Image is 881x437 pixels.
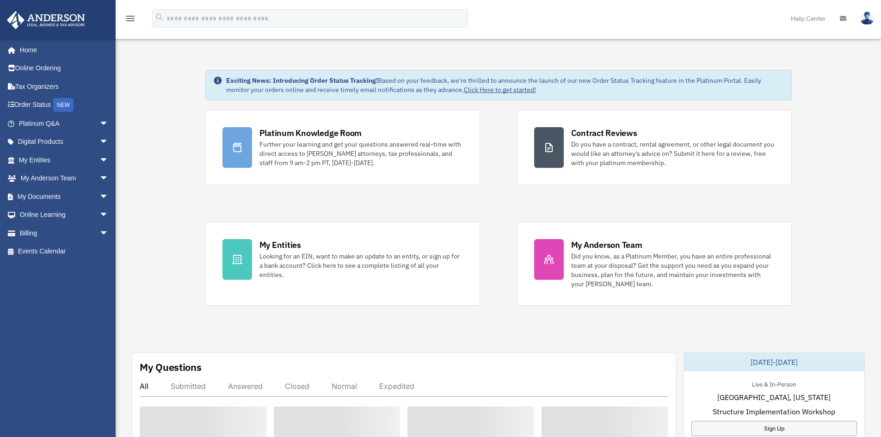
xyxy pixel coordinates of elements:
[6,77,123,96] a: Tax Organizers
[205,222,480,306] a: My Entities Looking for an EIN, want to make an update to an entity, or sign up for a bank accoun...
[517,222,792,306] a: My Anderson Team Did you know, as a Platinum Member, you have an entire professional team at your...
[713,406,835,417] span: Structure Implementation Workshop
[205,110,480,185] a: Platinum Knowledge Room Further your learning and get your questions answered real-time with dire...
[571,239,642,251] div: My Anderson Team
[228,382,263,391] div: Answered
[285,382,309,391] div: Closed
[99,169,118,188] span: arrow_drop_down
[226,76,784,94] div: Based on your feedback, we're thrilled to announce the launch of our new Order Status Tracking fe...
[6,242,123,261] a: Events Calendar
[6,151,123,169] a: My Entitiesarrow_drop_down
[6,133,123,151] a: Digital Productsarrow_drop_down
[6,41,118,59] a: Home
[6,224,123,242] a: Billingarrow_drop_down
[259,239,301,251] div: My Entities
[140,382,148,391] div: All
[691,421,857,436] a: Sign Up
[6,114,123,133] a: Platinum Q&Aarrow_drop_down
[745,379,803,388] div: Live & In-Person
[259,252,463,279] div: Looking for an EIN, want to make an update to an entity, or sign up for a bank account? Click her...
[332,382,357,391] div: Normal
[684,353,864,371] div: [DATE]-[DATE]
[571,252,775,289] div: Did you know, as a Platinum Member, you have an entire professional team at your disposal? Get th...
[140,360,202,374] div: My Questions
[99,206,118,225] span: arrow_drop_down
[6,206,123,224] a: Online Learningarrow_drop_down
[99,133,118,152] span: arrow_drop_down
[171,382,206,391] div: Submitted
[226,76,378,85] strong: Exciting News: Introducing Order Status Tracking!
[6,59,123,78] a: Online Ordering
[6,169,123,188] a: My Anderson Teamarrow_drop_down
[571,127,637,139] div: Contract Reviews
[99,224,118,243] span: arrow_drop_down
[860,12,874,25] img: User Pic
[125,13,136,24] i: menu
[125,16,136,24] a: menu
[6,187,123,206] a: My Documentsarrow_drop_down
[379,382,414,391] div: Expedited
[99,187,118,206] span: arrow_drop_down
[259,140,463,167] div: Further your learning and get your questions answered real-time with direct access to [PERSON_NAM...
[571,140,775,167] div: Do you have a contract, rental agreement, or other legal document you would like an attorney's ad...
[99,151,118,170] span: arrow_drop_down
[464,86,536,94] a: Click Here to get started!
[154,12,165,23] i: search
[517,110,792,185] a: Contract Reviews Do you have a contract, rental agreement, or other legal document you would like...
[717,392,831,403] span: [GEOGRAPHIC_DATA], [US_STATE]
[259,127,362,139] div: Platinum Knowledge Room
[99,114,118,133] span: arrow_drop_down
[4,11,88,29] img: Anderson Advisors Platinum Portal
[53,98,74,112] div: NEW
[6,96,123,115] a: Order StatusNEW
